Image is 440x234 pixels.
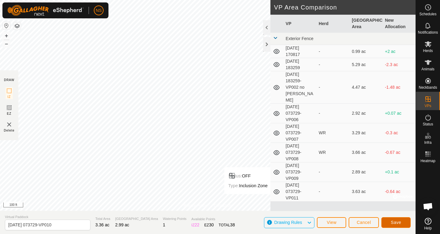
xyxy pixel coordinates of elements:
span: 30 [209,222,214,227]
span: IZ [8,95,11,99]
td: 3.63 ac [349,182,382,202]
span: 1 [163,222,165,227]
span: Total Area [95,216,110,221]
div: - [319,84,347,91]
span: View [327,220,336,225]
div: - [319,110,347,117]
td: +0.1 ac [383,162,416,182]
a: Privacy Policy [184,203,207,208]
span: Infra [424,141,431,144]
td: 4.47 ac [349,71,382,104]
div: DRAW [4,78,14,82]
span: 22 [195,222,200,227]
div: - [319,169,347,175]
button: View [317,217,346,228]
span: Animals [421,67,435,71]
button: Cancel [349,217,379,228]
span: 3.36 ac [95,222,109,227]
th: New Allocation [383,15,416,33]
td: 2.89 ac [349,162,382,182]
span: Schedules [419,12,436,16]
span: Status [423,122,433,126]
a: Contact Us [214,203,232,208]
span: Delete [4,128,15,133]
td: 3.66 ac [349,143,382,162]
img: VP [5,121,13,128]
span: 2.99 ac [115,222,129,227]
td: -0.64 ac [383,182,416,202]
span: [GEOGRAPHIC_DATA] Area [115,216,158,221]
span: Neckbands [419,86,437,89]
td: 2.92 ac [349,104,382,123]
span: VPs [424,104,431,108]
h2: VP Area Comparison [274,4,416,11]
th: VP [283,15,316,33]
span: Drawing Rules [274,220,302,225]
button: Save [381,217,411,228]
span: Notifications [418,31,438,34]
div: EZ [204,222,214,228]
td: +0.07 ac [383,104,416,123]
span: Exterior Fence [286,36,313,41]
td: [DATE] 073729-VP006 [283,104,316,123]
span: Virtual Paddock [5,214,90,220]
td: [DATE] 073729-VP009 [283,162,316,182]
span: Heatmap [420,159,435,163]
span: 38 [230,222,235,227]
span: Herds [423,49,433,53]
td: 0.99 ac [349,45,382,58]
img: Gallagher Logo [7,5,84,16]
label: Type: [228,183,239,188]
a: Help [416,215,440,232]
td: [DATE] 183259 [283,58,316,71]
th: [GEOGRAPHIC_DATA] Area [349,15,382,33]
td: -2.3 ac [383,58,416,71]
div: TOTAL [219,222,235,228]
td: [DATE] 073729-VP008 [283,143,316,162]
div: - [319,48,347,55]
span: Watering Points [163,216,186,221]
span: Cancel [357,220,371,225]
div: - [319,188,347,195]
div: OFF [228,172,268,180]
span: Available Points [191,217,235,222]
td: -1.48 ac [383,71,416,104]
span: EZ [7,111,12,116]
button: Map Layers [13,22,21,30]
div: WR [319,149,347,156]
td: [DATE] 170817 [283,45,316,58]
div: Inclusion Zone [228,182,268,189]
span: NS [96,7,101,14]
td: -0.67 ac [383,143,416,162]
td: [DATE] 183259-VP002 no [PERSON_NAME] [283,71,316,104]
div: IZ [191,222,199,228]
td: -0.3 ac [383,123,416,143]
td: +2 ac [383,45,416,58]
td: [DATE] 073729-VP007 [283,123,316,143]
td: [DATE] 073729-VP011 [283,182,316,202]
div: - [319,61,347,68]
button: + [3,32,10,39]
button: – [3,40,10,47]
div: Open chat [419,197,437,216]
div: WR [319,130,347,136]
td: 5.29 ac [349,58,382,71]
button: Reset Map [3,22,10,29]
th: Herd [316,15,349,33]
span: Help [424,226,432,230]
td: 3.29 ac [349,123,382,143]
span: Save [391,220,401,225]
